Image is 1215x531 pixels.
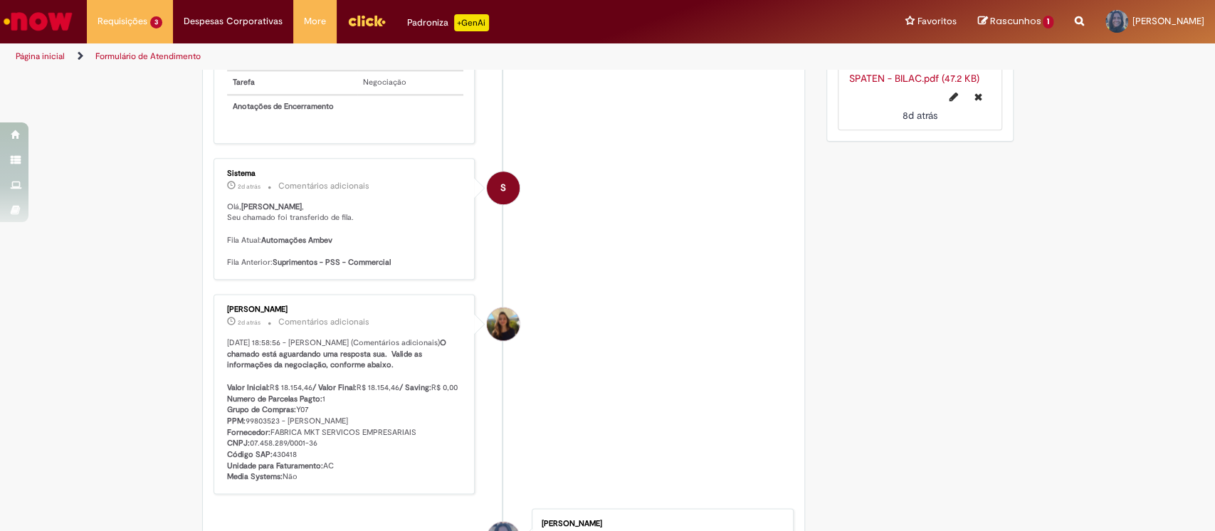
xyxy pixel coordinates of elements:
p: [DATE] 18:58:56 - [PERSON_NAME] (Comentários adicionais) R$ 18.154,46 R$ 18.154,46 R$ 0,00 1 Y07 ... [227,337,464,483]
b: O chamado está aguardando uma resposta sua. Valide as informações da negociação, conforme abaixo.... [227,337,448,393]
div: Lara Moccio Breim Solera [487,307,520,340]
b: CNPJ: [227,438,250,448]
span: [PERSON_NAME] [1132,15,1204,27]
div: Sistema [227,169,464,178]
time: 26/08/2025 18:58:56 [238,318,261,327]
b: Unidade para Faturamento: [227,461,323,471]
b: Suprimentos - PSS - Commercial [273,257,391,268]
span: Favoritos [917,14,956,28]
div: [PERSON_NAME] [542,520,779,528]
span: 8d atrás [903,109,937,122]
b: Fornecedor: [227,427,270,438]
b: Media Systems: [227,471,283,482]
b: / Saving: [399,382,431,393]
small: Comentários adicionais [278,316,369,328]
b: Numero de Parcelas Pagto: [227,394,322,404]
div: Padroniza [407,14,489,31]
span: 3 [150,16,162,28]
p: Olá, , Seu chamado foi transferido de fila. Fila Atual: Fila Anterior: [227,201,464,268]
img: ServiceNow [1,7,75,36]
time: 26/08/2025 18:59:14 [238,182,261,191]
span: Requisições [98,14,147,28]
span: Despesas Corporativas [184,14,283,28]
th: Tarefa [227,70,358,95]
a: Rascunhos [977,15,1053,28]
div: [PERSON_NAME] [227,305,464,314]
b: / Valor Final: [312,382,357,393]
img: click_logo_yellow_360x200.png [347,10,386,31]
b: PPM: [227,416,246,426]
span: 1 [1043,16,1053,28]
b: [PERSON_NAME] [241,201,302,212]
small: Comentários adicionais [278,180,369,192]
b: Automações Ambev [261,235,332,246]
p: +GenAi [454,14,489,31]
td: Negociação [357,70,463,95]
span: S [500,171,506,205]
a: Página inicial [16,51,65,62]
span: Rascunhos [989,14,1041,28]
span: More [304,14,326,28]
div: System [487,172,520,204]
b: Código SAP: [227,449,273,460]
span: 2d atrás [238,182,261,191]
ul: Trilhas de página [11,43,799,70]
button: Excluir SPATEN_FIGHT_NIGHT - SPATEN - BILAC.pdf [966,85,991,108]
b: Grupo de Compras: [227,404,296,415]
span: 2d atrás [238,318,261,327]
a: SPATEN_FIGHT_NIGHT - SPATEN - BILAC.pdf (47.2 KB) [849,58,979,85]
time: 20/08/2025 21:52:51 [903,109,937,122]
a: Formulário de Atendimento [95,51,201,62]
button: Editar nome de arquivo SPATEN_FIGHT_NIGHT - SPATEN - BILAC.pdf [941,85,967,108]
th: Anotações de Encerramento [227,95,358,118]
